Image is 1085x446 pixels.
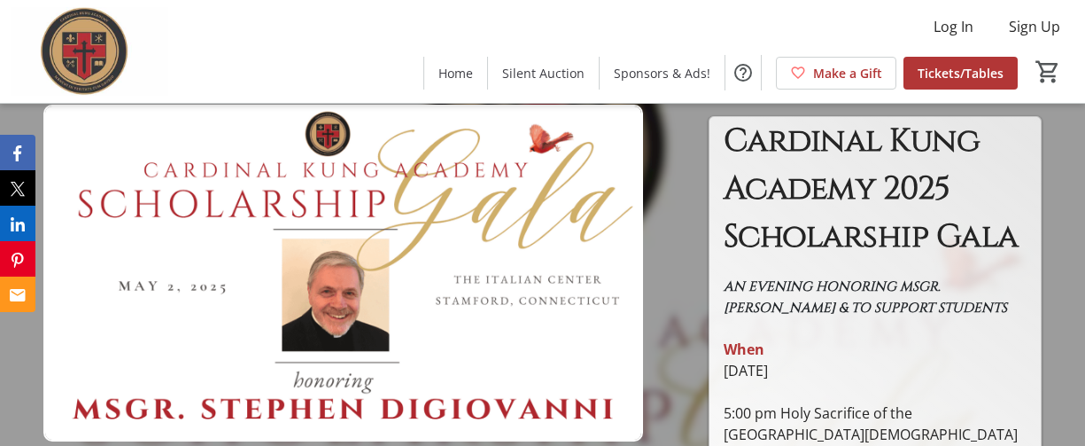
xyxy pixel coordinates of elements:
span: Sponsors & Ads! [614,64,710,82]
span: Tickets/Tables [918,64,1004,82]
img: Cardinal Kung Academy's Logo [11,7,168,96]
a: Silent Auction [488,57,599,90]
button: Log In [919,12,988,41]
em: AN EVENING HONORING MSGR. [PERSON_NAME] & TO SUPPORT STUDENTS [724,278,1007,317]
a: Make a Gift [776,57,896,90]
sup: Cardinal Kung Academy 2025 Scholarship Gala [724,120,1019,258]
span: Home [438,64,473,82]
button: Help [725,55,761,90]
img: Campaign CTA Media Photo [43,105,643,442]
a: Sponsors & Ads! [600,57,725,90]
span: Log In [934,16,973,37]
button: Cart [1032,56,1064,88]
span: Silent Auction [502,64,585,82]
div: When [724,339,764,360]
button: Sign Up [995,12,1074,41]
a: Home [424,57,487,90]
span: Sign Up [1009,16,1060,37]
span: Make a Gift [813,64,882,82]
a: Tickets/Tables [903,57,1018,90]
